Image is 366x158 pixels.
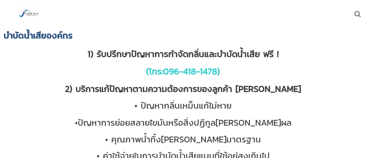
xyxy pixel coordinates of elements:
span: (โทร: ) [146,65,220,78]
span: ปัญหาการย่อยสลายไขมัน [78,116,291,129]
img: large-1644130236041.jpg [18,3,40,25]
span: หรือสิ่งปฏิกูล[PERSON_NAME]ผล [168,116,291,129]
span: 1) รับปรึกษาปัญหาการกำจัดกลิ่นและบำบัดน้ำเสีย ฟรี ! [88,48,279,60]
span: • คุณภาพน้ำทิ้ง[PERSON_NAME]มาตรฐาน [105,133,261,146]
span: • ปัญหากลิ่นเหม็นแก้ไม่หาย [134,99,232,112]
span: บําบัดน้ำเสียองค์กร [4,28,73,42]
span: 2) บริการแก้ปัญหาตามความต้องการของลูกค้า [PERSON_NAME] [65,82,301,95]
a: 096-418-1478 [163,65,217,78]
span: • [75,116,78,129]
